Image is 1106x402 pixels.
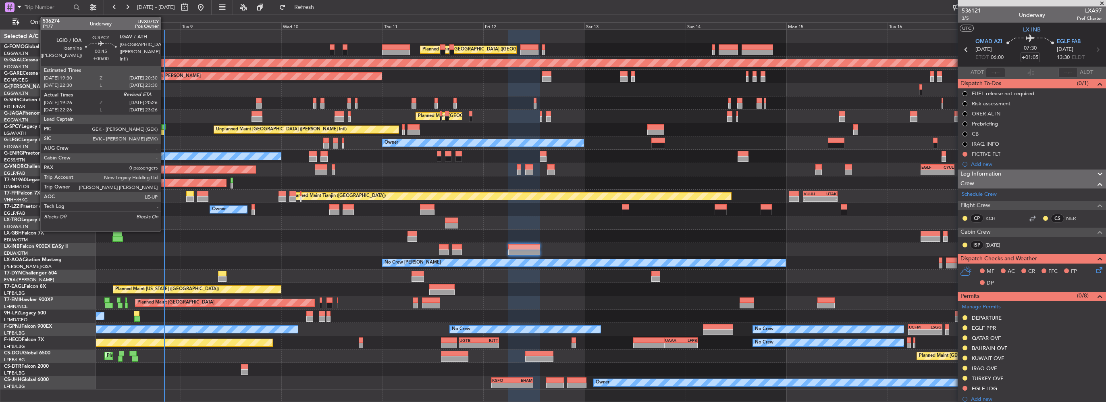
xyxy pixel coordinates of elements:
[4,311,46,316] a: 9H-LPZLegacy 500
[4,184,29,190] a: DNMM/LOS
[98,16,111,23] div: [DATE]
[987,279,994,287] span: DP
[4,317,27,323] a: LFMD/CEQ
[4,138,21,142] span: G-LEGC
[921,165,938,170] div: EGLF
[4,357,25,363] a: LFPB/LBG
[4,117,28,123] a: EGGW/LTN
[1071,268,1077,276] span: FP
[4,130,26,136] a: LGAV/ATH
[962,15,981,22] span: 3/5
[121,50,137,55] div: 13:55 Z
[985,241,1004,249] a: [DATE]
[4,104,25,110] a: EGLF/FAB
[962,191,997,199] a: Schedule Crew
[4,370,25,376] a: LFPB/LBG
[212,203,226,216] div: Owner
[972,90,1034,97] div: FUEL release not required
[181,22,282,29] div: Tue 9
[970,214,983,223] div: CP
[986,68,1005,77] input: --:--
[385,257,441,269] div: No Crew [PERSON_NAME]
[972,151,1000,157] div: FICTIVE FLT
[4,277,54,283] a: EVRA/[PERSON_NAME]
[972,365,997,372] div: IRAQ OVF
[888,22,989,29] div: Tue 16
[909,330,925,335] div: -
[987,268,994,276] span: MF
[985,215,1004,222] a: KCH
[4,324,52,329] a: F-GPNJFalcon 900EX
[4,58,71,63] a: G-GAALCessna Citation XLS+
[4,224,28,230] a: EGGW/LTN
[4,377,21,382] span: CS-JHH
[512,378,532,383] div: EHAM
[107,350,234,362] div: Planned Maint [GEOGRAPHIC_DATA] ([GEOGRAPHIC_DATA])
[960,228,991,237] span: Cabin Crew
[287,4,321,10] span: Refresh
[4,244,68,249] a: LX-INBFalcon 900EX EASy II
[4,231,44,236] a: LX-GBHFalcon 7X
[1048,268,1058,276] span: FFC
[4,304,28,310] a: LFMN/NCE
[4,98,19,103] span: G-SIRS
[960,179,974,188] span: Crew
[4,164,58,169] a: G-VNORChallenger 650
[512,383,532,388] div: -
[216,124,347,136] div: Unplanned Maint [GEOGRAPHIC_DATA] ([PERSON_NAME] Intl)
[4,204,48,209] a: T7-LZZIPraetor 600
[960,201,990,210] span: Flight Crew
[1019,11,1045,19] div: Underway
[4,210,25,216] a: EGLF/FAB
[972,335,1001,341] div: QATAR OVF
[972,120,998,127] div: Prebriefing
[584,22,686,29] div: Sat 13
[4,271,57,276] a: T7-DYNChallenger 604
[4,164,24,169] span: G-VNOR
[4,218,47,222] a: LX-TROLegacy 650
[972,100,1010,107] div: Risk assessment
[4,351,23,356] span: CS-DOU
[4,258,23,262] span: LX-AOA
[292,190,386,202] div: Planned Maint Tianjin ([GEOGRAPHIC_DATA])
[960,170,1001,179] span: Leg Information
[4,284,24,289] span: T7-EAGL
[4,337,44,342] a: F-HECDFalcon 7X
[972,355,1004,362] div: KUWAIT OVF
[972,325,996,331] div: EGLF PPR
[105,50,121,55] div: 06:00 Z
[1023,25,1041,34] span: LX-INB
[4,324,21,329] span: F-GPNJ
[4,178,52,182] a: T7-N1960Legacy 650
[962,303,1001,311] a: Manage Permits
[960,292,979,301] span: Permits
[4,178,27,182] span: T7-N1960
[4,197,28,203] a: VHHH/HKG
[137,4,175,11] span: [DATE] - [DATE]
[25,1,71,13] input: Trip Number
[971,161,1102,167] div: Add new
[4,218,21,222] span: LX-TRO
[972,130,979,137] div: CB
[4,290,25,296] a: LFPB/LBG
[483,22,584,29] div: Fri 12
[4,231,22,236] span: LX-GBH
[4,258,62,262] a: LX-AOACitation Mustang
[479,338,498,343] div: RJTT
[4,297,20,302] span: T7-EMI
[921,170,938,175] div: -
[422,44,549,56] div: Planned Maint [GEOGRAPHIC_DATA] ([GEOGRAPHIC_DATA])
[4,44,25,49] span: G-FOMO
[137,297,214,309] div: Planned Maint [GEOGRAPHIC_DATA]
[972,314,1002,321] div: DEPARTURE
[4,90,28,96] a: EGGW/LTN
[4,264,52,270] a: [PERSON_NAME]/QSA
[962,6,981,15] span: 536121
[4,77,28,83] a: EGNR/CEG
[9,16,87,29] button: Only With Activity
[972,140,999,147] div: IRAQ INFO
[755,323,773,335] div: No Crew
[4,98,50,103] a: G-SIRSCitation Excel
[79,22,181,29] div: Mon 8
[925,325,941,329] div: LSGG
